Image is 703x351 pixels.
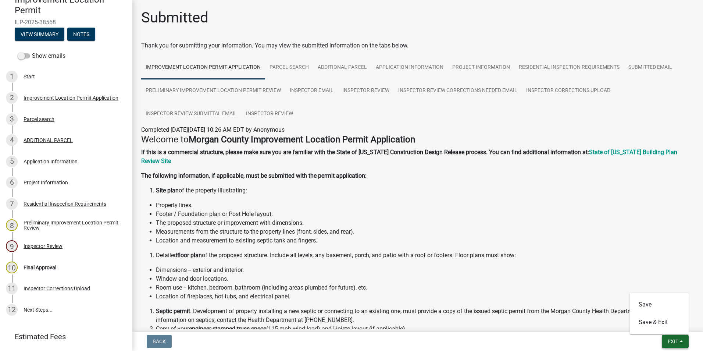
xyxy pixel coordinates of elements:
[156,307,694,325] li: . Development of property installing a new septic or connecting to an existing one, must provide ...
[265,56,313,79] a: Parcel search
[24,201,106,206] div: Residential Inspection Requirements
[156,187,179,194] strong: Site plan
[189,325,266,332] strong: engineer-stamped truss specs
[156,308,190,315] strong: Septic permit
[156,219,694,227] li: The proposed structure or improvement with dimensions.
[141,149,677,164] a: State of [US_STATE] Building Plan Review Site
[15,19,118,26] span: ILP-2025-38568
[141,126,285,133] span: Completed [DATE][DATE] 10:26 AM EDT by Anonymous
[6,283,18,294] div: 11
[156,236,694,245] li: Location and measurement to existing septic tank and fingers.
[156,292,694,301] li: Location of fireplaces, hot tubs, and electrical panel.
[141,172,367,179] strong: The following information, if applicable, must be submitted with the permit application:
[6,156,18,167] div: 5
[6,177,18,188] div: 6
[448,56,514,79] a: Project Information
[24,95,118,100] div: Improvement Location Permit Application
[156,201,694,210] li: Property lines.
[514,56,624,79] a: Residential Inspection Requirements
[6,219,18,231] div: 8
[24,159,78,164] div: Application Information
[630,293,689,334] div: Exit
[177,252,202,259] strong: floor plan
[141,102,242,126] a: Inspector Review Submittal Email
[189,134,415,145] strong: Morgan County Improvement Location Permit Application
[662,335,689,348] button: Exit
[156,251,694,260] li: Detailed of the proposed structure. Include all levels, any basement, porch, and patio with a roo...
[6,92,18,104] div: 2
[153,338,166,344] span: Back
[141,41,694,50] div: Thank you for submitting your information. You may view the submitted information on the tabs below.
[6,134,18,146] div: 4
[371,56,448,79] a: Application Information
[338,79,394,103] a: Inspector Review
[156,227,694,236] li: Measurements from the structure to the property lines (front, sides, and rear).
[141,149,589,156] strong: If this is a commercial structure, please make sure you are familiar with the State of [US_STATE]...
[156,266,694,274] li: Dimensions -- exterior and interior.
[24,220,121,230] div: Preliminary Improvement Location Permit Review
[624,56,677,79] a: Submitted Email
[630,313,689,331] button: Save & Exit
[6,329,121,344] a: Estimated Fees
[394,79,522,103] a: Inspector Review Corrections Needed Email
[522,79,615,103] a: Inspector Corrections Upload
[24,117,54,122] div: Parcel search
[630,296,689,313] button: Save
[156,274,694,283] li: Window and door locations.
[67,28,95,41] button: Notes
[6,240,18,252] div: 9
[141,79,285,103] a: Preliminary Improvement Location Permit Review
[285,79,338,103] a: Inspector Email
[156,186,694,195] li: of the property illustrating:
[24,74,35,79] div: Start
[24,138,73,143] div: ADDITIONAL PARCEL
[313,56,371,79] a: ADDITIONAL PARCEL
[141,134,694,145] h4: Welcome to
[156,325,694,333] li: Copy of your (115 mph wind load) and I-joists layout (if applicable).
[15,32,64,38] wm-modal-confirm: Summary
[6,198,18,210] div: 7
[6,113,18,125] div: 3
[24,244,63,249] div: Inspector Review
[24,286,90,291] div: Inspector Corrections Upload
[67,32,95,38] wm-modal-confirm: Notes
[141,56,265,79] a: Improvement Location Permit Application
[147,335,172,348] button: Back
[24,180,68,185] div: Project Information
[18,52,65,60] label: Show emails
[141,9,208,26] h1: Submitted
[24,265,56,270] div: Final Approval
[242,102,297,126] a: Inspector Review
[156,210,694,219] li: Footer / Foundation plan or Post Hole layout.
[668,338,678,344] span: Exit
[6,262,18,273] div: 10
[6,71,18,82] div: 1
[6,304,18,316] div: 12
[156,283,694,292] li: Room use -- kitchen, bedroom, bathroom (including areas plumbed for future), etc.
[15,28,64,41] button: View Summary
